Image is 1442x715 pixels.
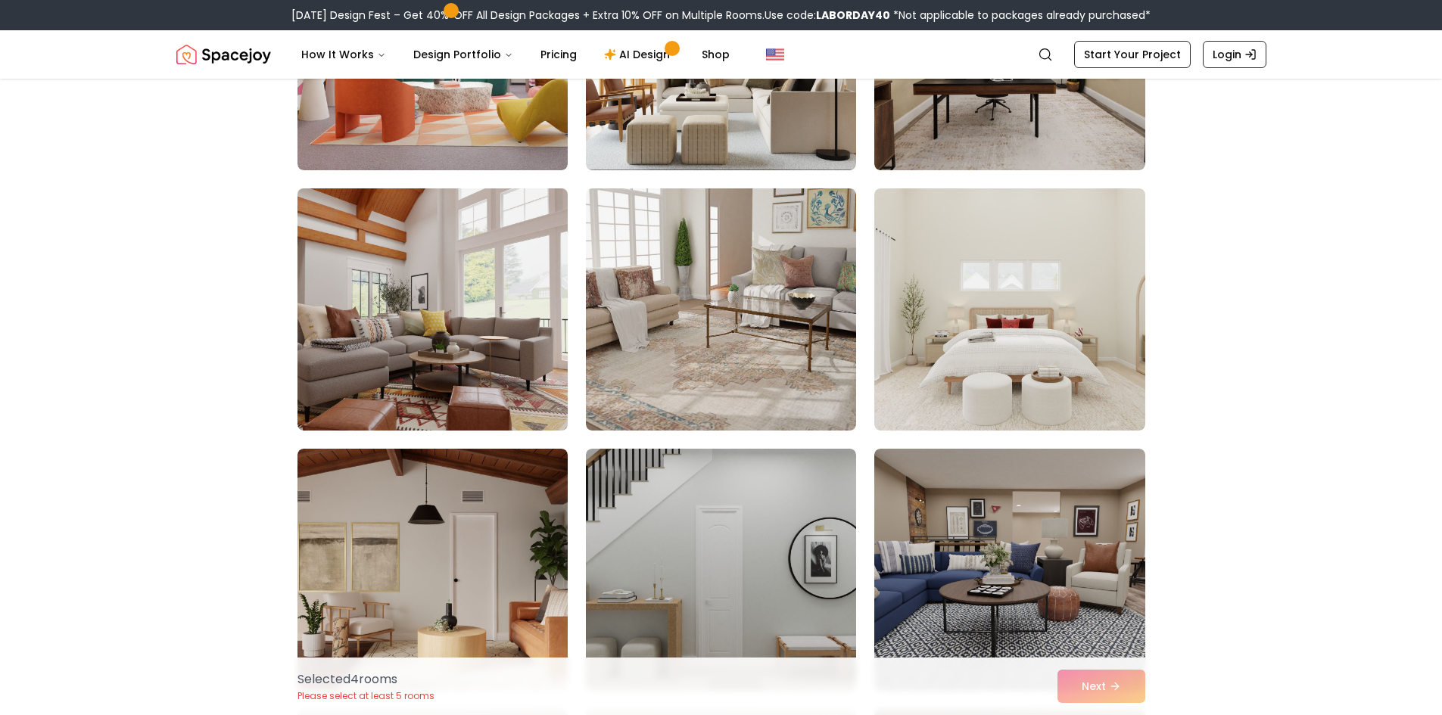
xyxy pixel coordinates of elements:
img: Spacejoy Logo [176,39,271,70]
span: Use code: [765,8,890,23]
a: Spacejoy [176,39,271,70]
nav: Main [289,39,742,70]
a: Pricing [528,39,589,70]
p: Selected 4 room s [297,670,434,689]
img: Room room-53 [586,449,856,691]
b: LABORDAY40 [816,8,890,23]
a: Start Your Project [1074,41,1191,68]
img: Room room-52 [297,449,568,691]
button: How It Works [289,39,398,70]
img: Room room-50 [586,188,856,431]
nav: Global [176,30,1266,79]
img: Room room-51 [874,188,1145,431]
span: *Not applicable to packages already purchased* [890,8,1151,23]
button: Design Portfolio [401,39,525,70]
img: Room room-49 [291,182,575,437]
a: Login [1203,41,1266,68]
img: Room room-54 [874,449,1145,691]
p: Please select at least 5 rooms [297,690,434,702]
a: AI Design [592,39,687,70]
img: United States [766,45,784,64]
div: [DATE] Design Fest – Get 40% OFF All Design Packages + Extra 10% OFF on Multiple Rooms. [291,8,1151,23]
a: Shop [690,39,742,70]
